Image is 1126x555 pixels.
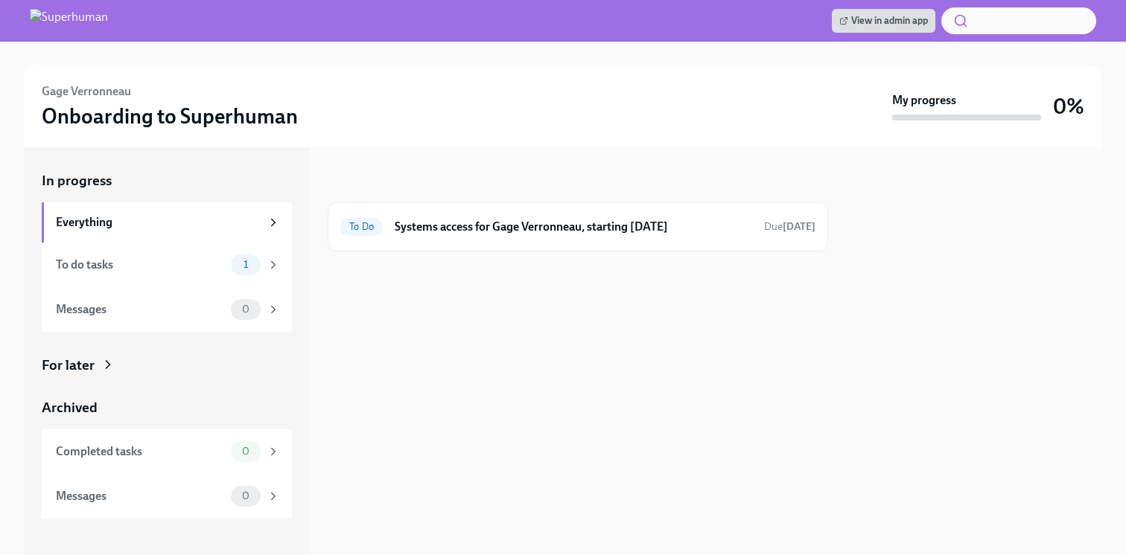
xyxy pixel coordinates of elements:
h6: Gage Verronneau [42,83,131,100]
a: Everything [42,202,292,243]
h3: Onboarding to Superhuman [42,103,298,129]
span: September 2nd, 2025 05:00 [764,219,815,234]
a: Messages0 [42,474,292,519]
a: To do tasks1 [42,243,292,287]
a: To DoSystems access for Gage Verronneau, starting [DATE]Due[DATE] [340,215,815,239]
span: To Do [340,221,383,232]
h6: Systems access for Gage Verronneau, starting [DATE] [395,219,752,235]
strong: [DATE] [783,220,815,233]
h3: 0% [1053,93,1084,120]
span: 1 [235,259,257,270]
span: View in admin app [839,13,928,28]
span: 0 [233,304,258,315]
div: Everything [56,214,261,231]
a: Completed tasks0 [42,429,292,474]
span: 0 [233,446,258,457]
a: View in admin app [832,9,935,33]
div: For later [42,356,95,375]
img: Superhuman [30,9,108,33]
strong: My progress [892,92,956,109]
div: Completed tasks [56,443,225,460]
div: Messages [56,488,225,504]
div: To do tasks [56,257,225,273]
a: In progress [42,171,292,190]
span: 0 [233,490,258,501]
a: Archived [42,398,292,417]
div: Messages [56,301,225,318]
span: Due [764,220,815,233]
div: In progress [328,171,398,190]
a: For later [42,356,292,375]
a: Messages0 [42,287,292,332]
